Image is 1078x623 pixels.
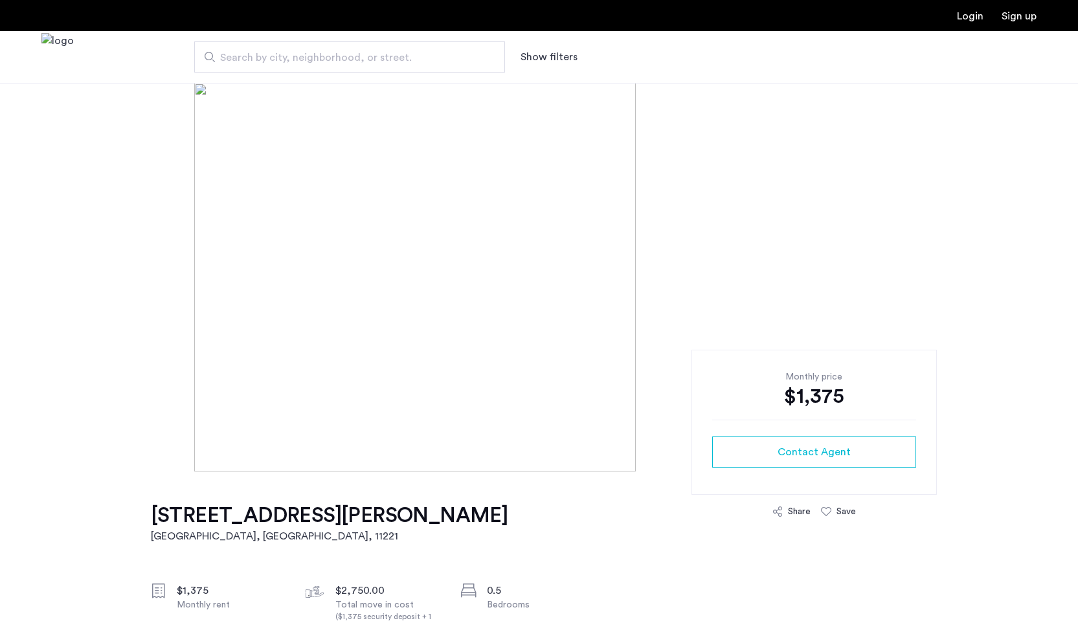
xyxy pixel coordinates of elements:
[41,33,74,82] a: Cazamio Logo
[41,33,74,82] img: logo
[788,505,811,518] div: Share
[194,83,884,471] img: [object%20Object]
[712,370,916,383] div: Monthly price
[151,503,508,544] a: [STREET_ADDRESS][PERSON_NAME][GEOGRAPHIC_DATA], [GEOGRAPHIC_DATA], 11221
[1002,11,1037,21] a: Registration
[335,583,444,598] div: $2,750.00
[712,436,916,468] button: button
[151,528,508,544] h2: [GEOGRAPHIC_DATA], [GEOGRAPHIC_DATA] , 11221
[220,50,469,65] span: Search by city, neighborhood, or street.
[487,598,596,611] div: Bedrooms
[712,383,916,409] div: $1,375
[837,505,856,518] div: Save
[487,583,596,598] div: 0.5
[151,503,508,528] h1: [STREET_ADDRESS][PERSON_NAME]
[778,444,851,460] span: Contact Agent
[957,11,983,21] a: Login
[521,49,578,65] button: Show or hide filters
[177,583,286,598] div: $1,375
[194,41,505,73] input: Apartment Search
[177,598,286,611] div: Monthly rent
